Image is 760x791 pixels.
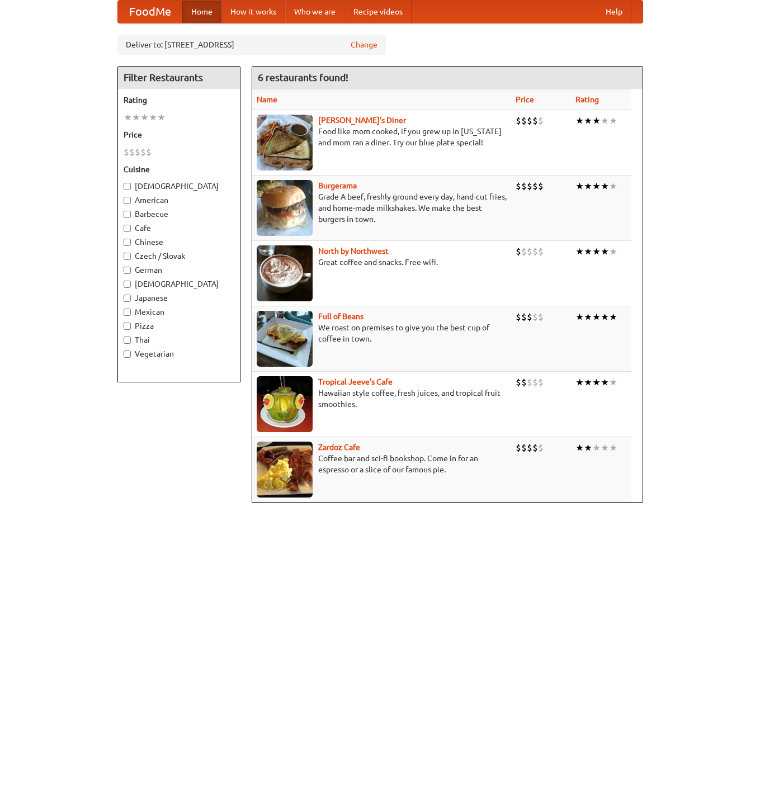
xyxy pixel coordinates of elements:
[584,311,592,323] li: ★
[258,72,348,83] ng-pluralize: 6 restaurants found!
[538,245,544,258] li: $
[318,116,406,125] a: [PERSON_NAME]'s Diner
[575,245,584,258] li: ★
[521,376,527,389] li: $
[575,180,584,192] li: ★
[124,306,234,318] label: Mexican
[516,95,534,104] a: Price
[532,311,538,323] li: $
[601,245,609,258] li: ★
[601,376,609,389] li: ★
[584,115,592,127] li: ★
[532,180,538,192] li: $
[221,1,285,23] a: How it works
[609,180,617,192] li: ★
[318,247,389,255] a: North by Northwest
[584,376,592,389] li: ★
[124,239,131,246] input: Chinese
[527,180,532,192] li: $
[521,115,527,127] li: $
[124,267,131,274] input: German
[124,146,129,158] li: $
[257,191,507,225] p: Grade A beef, freshly ground every day, hand-cut fries, and home-made milkshakes. We make the bes...
[592,442,601,454] li: ★
[124,164,234,175] h5: Cuisine
[124,281,131,288] input: [DEMOGRAPHIC_DATA]
[538,442,544,454] li: $
[318,377,393,386] a: Tropical Jeeve's Cafe
[532,115,538,127] li: $
[592,180,601,192] li: ★
[257,453,507,475] p: Coffee bar and sci-fi bookshop. Come in for an espresso or a slice of our famous pie.
[609,115,617,127] li: ★
[516,180,521,192] li: $
[257,257,507,268] p: Great coffee and snacks. Free wifi.
[584,245,592,258] li: ★
[124,295,131,302] input: Japanese
[257,322,507,344] p: We roast on premises to give you the best cup of coffee in town.
[516,311,521,323] li: $
[132,111,140,124] li: ★
[527,376,532,389] li: $
[257,180,313,236] img: burgerama.jpg
[609,311,617,323] li: ★
[257,311,313,367] img: beans.jpg
[584,180,592,192] li: ★
[516,245,521,258] li: $
[318,181,357,190] a: Burgerama
[527,442,532,454] li: $
[516,115,521,127] li: $
[149,111,157,124] li: ★
[124,209,234,220] label: Barbecue
[124,323,131,330] input: Pizza
[575,115,584,127] li: ★
[601,180,609,192] li: ★
[351,39,377,50] a: Change
[124,222,234,234] label: Cafe
[124,278,234,290] label: [DEMOGRAPHIC_DATA]
[601,442,609,454] li: ★
[257,95,277,104] a: Name
[516,376,521,389] li: $
[609,245,617,258] li: ★
[318,443,360,452] b: Zardoz Cafe
[124,337,131,344] input: Thai
[575,311,584,323] li: ★
[592,115,601,127] li: ★
[257,387,507,410] p: Hawaiian style coffee, fresh juices, and tropical fruit smoothies.
[521,245,527,258] li: $
[124,197,131,204] input: American
[124,195,234,206] label: American
[532,376,538,389] li: $
[516,442,521,454] li: $
[118,1,182,23] a: FoodMe
[532,245,538,258] li: $
[538,311,544,323] li: $
[521,311,527,323] li: $
[609,376,617,389] li: ★
[124,111,132,124] li: ★
[285,1,344,23] a: Who we are
[527,115,532,127] li: $
[521,180,527,192] li: $
[182,1,221,23] a: Home
[135,146,140,158] li: $
[124,309,131,316] input: Mexican
[257,442,313,498] img: zardoz.jpg
[592,245,601,258] li: ★
[575,442,584,454] li: ★
[521,442,527,454] li: $
[124,129,234,140] h5: Price
[532,442,538,454] li: $
[124,348,234,359] label: Vegetarian
[124,183,131,190] input: [DEMOGRAPHIC_DATA]
[146,146,152,158] li: $
[575,95,599,104] a: Rating
[124,181,234,192] label: [DEMOGRAPHIC_DATA]
[124,211,131,218] input: Barbecue
[124,292,234,304] label: Japanese
[140,111,149,124] li: ★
